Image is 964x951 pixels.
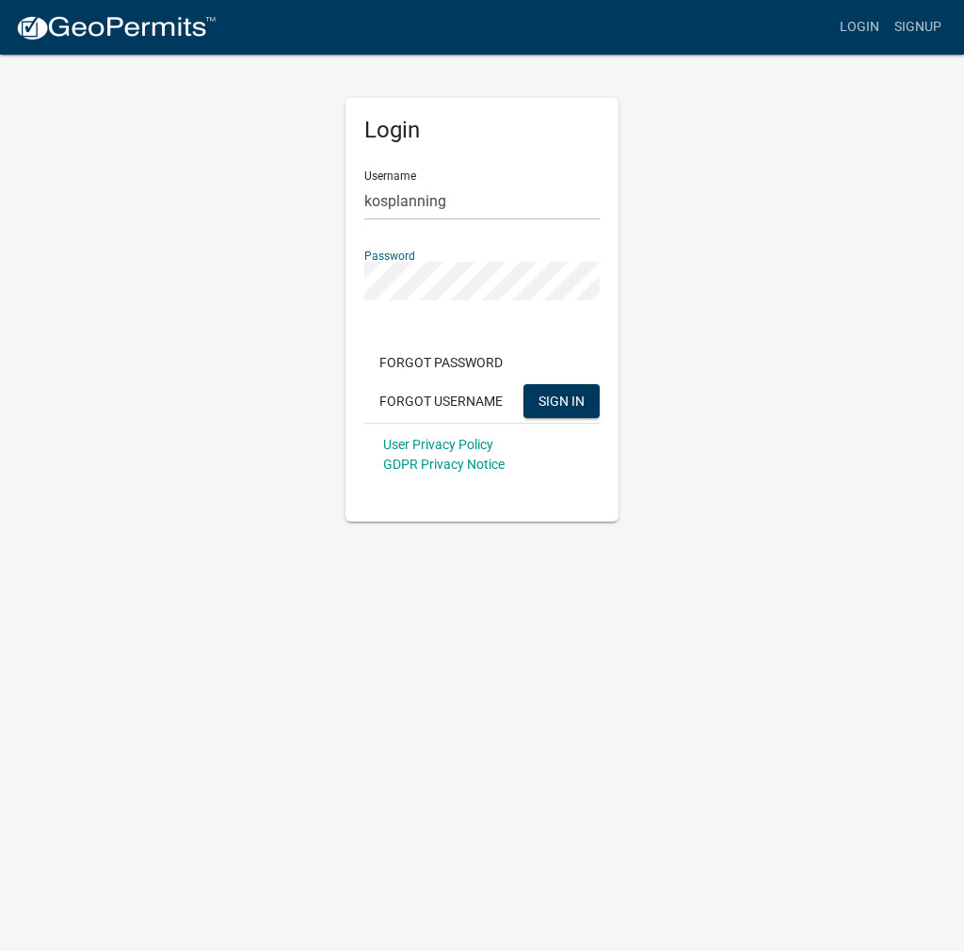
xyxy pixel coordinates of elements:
[364,384,518,418] button: Forgot Username
[538,393,585,408] span: SIGN IN
[364,346,518,379] button: Forgot Password
[887,9,949,45] a: Signup
[832,9,887,45] a: Login
[383,437,493,452] a: User Privacy Policy
[523,384,600,418] button: SIGN IN
[364,117,600,144] h5: Login
[383,457,505,472] a: GDPR Privacy Notice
